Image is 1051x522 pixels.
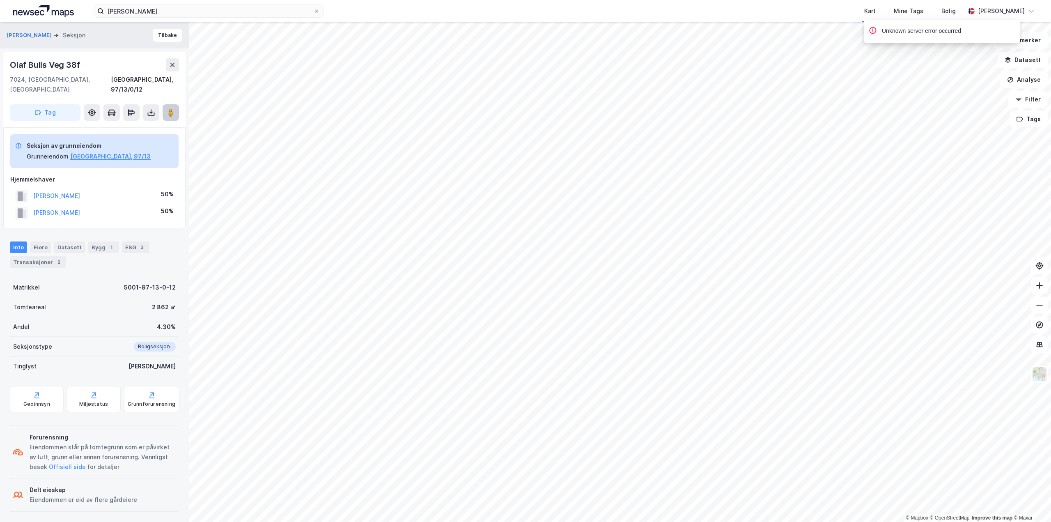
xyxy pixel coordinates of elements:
[941,6,956,16] div: Bolig
[13,283,40,292] div: Matrikkel
[1008,91,1048,108] button: Filter
[70,152,151,161] button: [GEOGRAPHIC_DATA], 97/13
[1010,111,1048,127] button: Tags
[79,401,108,407] div: Miljøstatus
[1032,366,1047,382] img: Z
[30,432,176,442] div: Forurensning
[930,515,970,521] a: OpenStreetMap
[1000,71,1048,88] button: Analyse
[10,256,66,268] div: Transaksjoner
[864,6,876,16] div: Kart
[13,5,74,17] img: logo.a4113a55bc3d86da70a041830d287a7e.svg
[161,206,174,216] div: 50%
[7,31,53,39] button: [PERSON_NAME]
[13,342,52,352] div: Seksjonstype
[124,283,176,292] div: 5001-97-13-0-12
[161,189,174,199] div: 50%
[129,361,176,371] div: [PERSON_NAME]
[30,241,51,253] div: Eiere
[27,141,151,151] div: Seksjon av grunneiendom
[972,515,1012,521] a: Improve this map
[10,175,179,184] div: Hjemmelshaver
[122,241,149,253] div: ESG
[30,442,176,472] div: Eiendommen står på tomtegrunn som er påvirket av luft, grunn eller annen forurensning. Vennligst ...
[54,241,85,253] div: Datasett
[88,241,119,253] div: Bygg
[153,29,182,42] button: Tilbake
[157,322,176,332] div: 4.30%
[998,52,1048,68] button: Datasett
[978,6,1025,16] div: [PERSON_NAME]
[10,58,81,71] div: Olaf Bulls Veg 38f
[906,515,928,521] a: Mapbox
[111,75,179,94] div: [GEOGRAPHIC_DATA], 97/13/0/12
[13,322,30,332] div: Andel
[138,243,146,251] div: 2
[13,361,37,371] div: Tinglyst
[10,104,80,121] button: Tag
[128,401,175,407] div: Grunnforurensning
[882,26,961,36] div: Unknown server error occurred
[10,241,27,253] div: Info
[23,401,50,407] div: Geoinnsyn
[10,75,111,94] div: 7024, [GEOGRAPHIC_DATA], [GEOGRAPHIC_DATA]
[894,6,923,16] div: Mine Tags
[63,30,85,40] div: Seksjon
[107,243,115,251] div: 1
[104,5,313,17] input: Søk på adresse, matrikkel, gårdeiere, leietakere eller personer
[1010,483,1051,522] div: Kontrollprogram for chat
[55,258,63,266] div: 2
[30,485,137,495] div: Delt eieskap
[152,302,176,312] div: 2 862 ㎡
[1010,483,1051,522] iframe: Chat Widget
[27,152,69,161] div: Grunneiendom
[13,302,46,312] div: Tomteareal
[30,495,137,505] div: Eiendommen er eid av flere gårdeiere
